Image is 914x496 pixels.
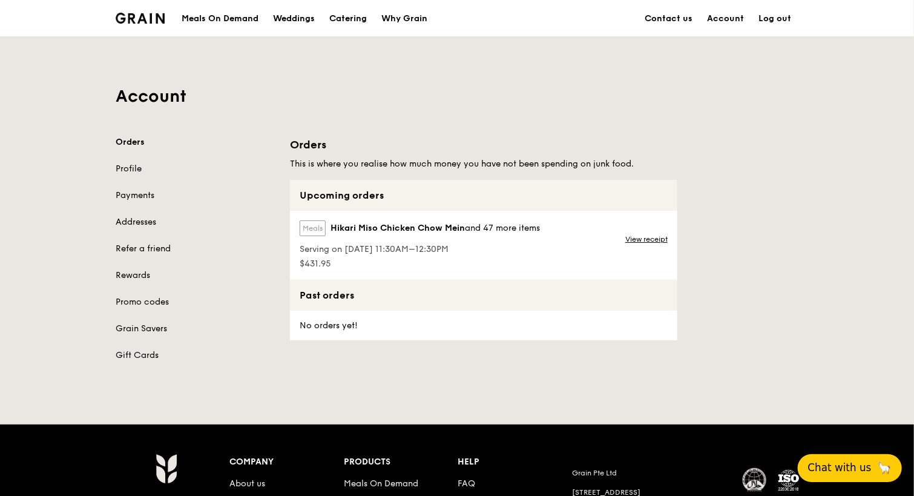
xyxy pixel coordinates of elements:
[625,234,668,244] a: View receipt
[116,85,798,107] h1: Account
[116,13,165,24] img: Grain
[344,478,418,489] a: Meals On Demand
[381,1,427,37] div: Why Grain
[116,323,275,335] a: Grain Savers
[116,243,275,255] a: Refer a friend
[330,222,465,234] span: Hikari Miso Chicken Chow Mein
[116,163,275,175] a: Profile
[290,158,677,170] h5: This is where you realise how much money you have not been spending on junk food.
[116,269,275,282] a: Rewards
[300,243,540,256] span: Serving on [DATE] 11:30AM–12:30PM
[182,1,258,37] div: Meals On Demand
[290,136,677,153] h1: Orders
[290,180,677,211] div: Upcoming orders
[229,454,344,471] div: Company
[344,454,458,471] div: Products
[156,454,177,484] img: Grain
[876,460,892,475] span: 🦙
[116,136,275,148] a: Orders
[290,280,677,311] div: Past orders
[700,1,751,37] a: Account
[743,468,767,492] img: MUIS Halal Certified
[322,1,374,37] a: Catering
[777,468,801,492] img: ISO Certified
[116,190,275,202] a: Payments
[458,478,476,489] a: FAQ
[116,349,275,362] a: Gift Cards
[116,216,275,228] a: Addresses
[300,258,540,270] span: $431.95
[374,1,435,37] a: Why Grain
[266,1,322,37] a: Weddings
[465,223,540,233] span: and 47 more items
[116,296,275,308] a: Promo codes
[229,478,265,489] a: About us
[572,468,728,478] div: Grain Pte Ltd
[290,311,365,340] div: No orders yet!
[751,1,798,37] a: Log out
[273,1,315,37] div: Weddings
[808,460,872,475] span: Chat with us
[458,454,573,471] div: Help
[798,454,902,482] button: Chat with us🦙
[329,1,367,37] div: Catering
[637,1,700,37] a: Contact us
[300,220,326,236] label: Meals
